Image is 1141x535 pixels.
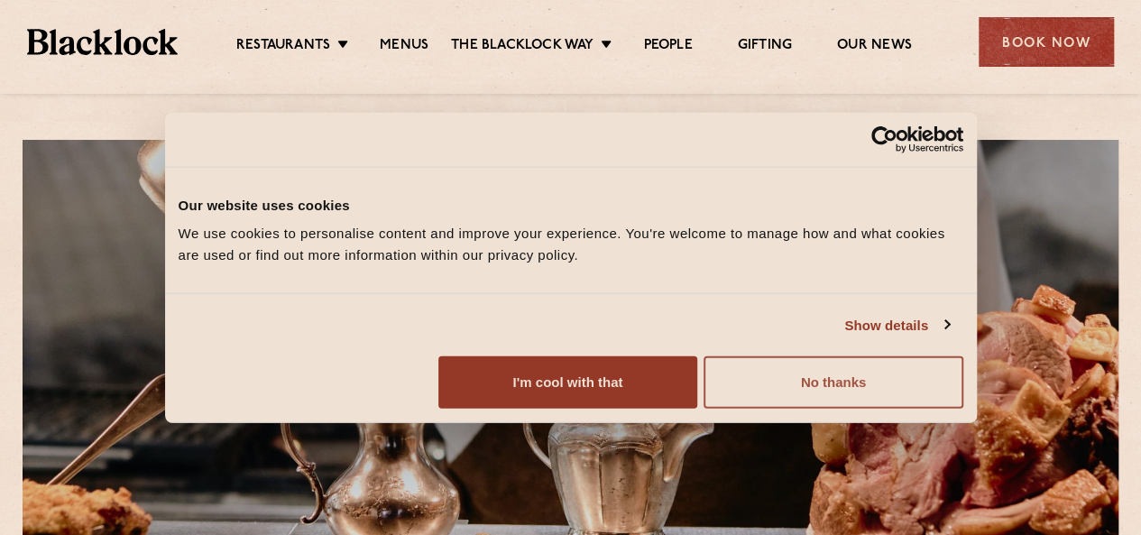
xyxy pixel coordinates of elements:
div: Our website uses cookies [179,194,963,216]
a: Restaurants [236,37,330,57]
a: Usercentrics Cookiebot - opens in a new window [805,125,963,152]
a: Show details [844,314,949,336]
button: I'm cool with that [438,356,697,409]
div: Book Now [979,17,1114,67]
a: Menus [380,37,428,57]
a: Our News [837,37,912,57]
div: We use cookies to personalise content and improve your experience. You're welcome to manage how a... [179,223,963,266]
a: Gifting [738,37,792,57]
button: No thanks [704,356,962,409]
img: BL_Textured_Logo-footer-cropped.svg [27,29,178,54]
a: People [643,37,692,57]
a: The Blacklock Way [451,37,594,57]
